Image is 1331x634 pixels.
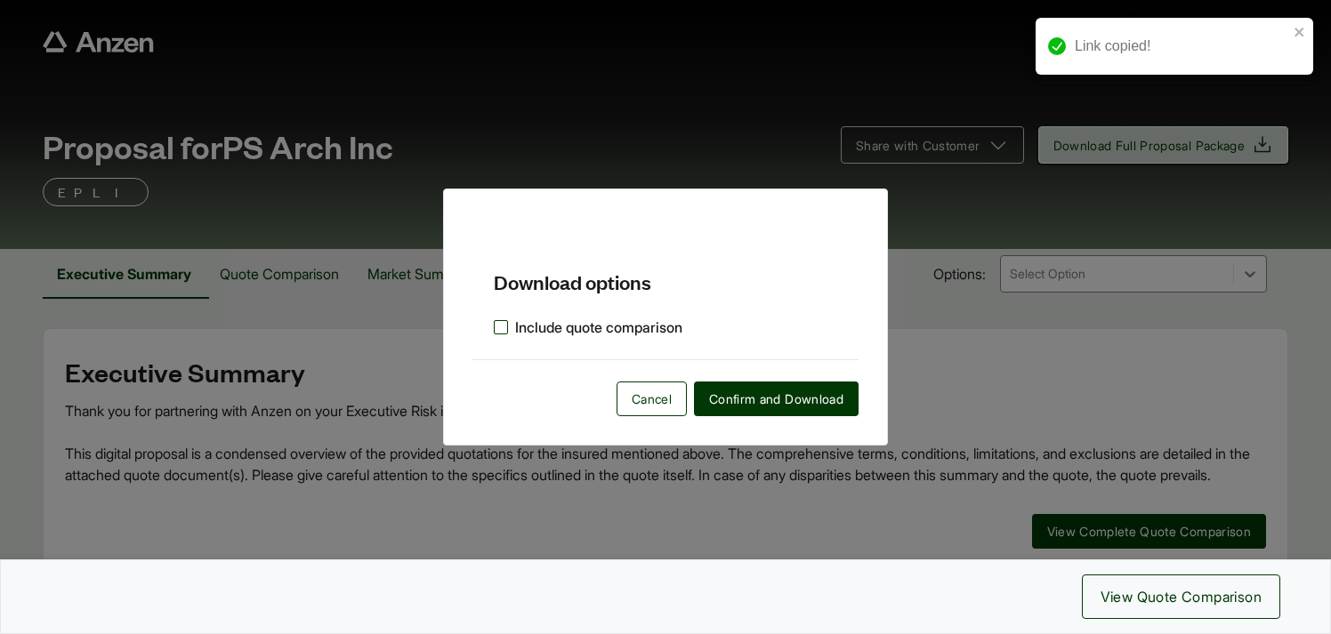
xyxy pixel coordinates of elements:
button: Cancel [617,381,687,416]
div: Link copied! [1075,36,1288,57]
button: close [1294,25,1306,39]
button: View Quote Comparison [1082,574,1280,619]
h5: Download options [472,239,859,295]
span: Cancel [632,389,672,408]
label: Include quote comparison [494,317,682,338]
span: Confirm and Download [709,389,843,408]
button: Confirm and Download [694,381,859,416]
span: View Quote Comparison [1101,586,1262,607]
